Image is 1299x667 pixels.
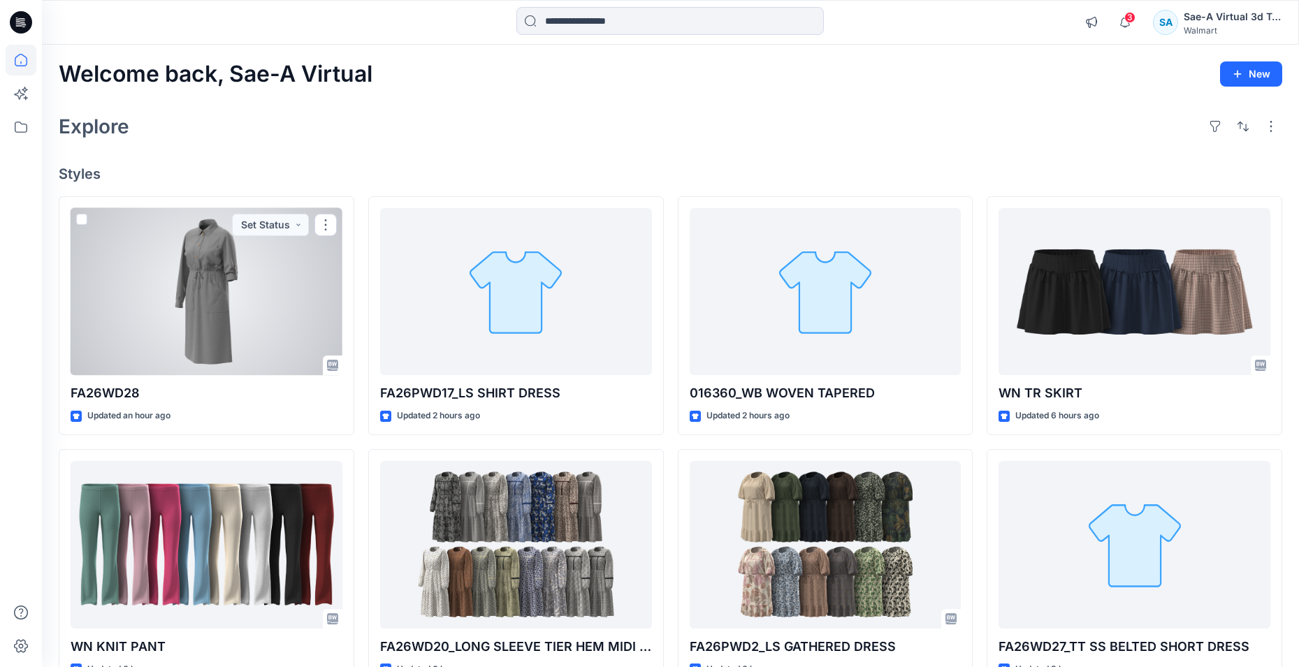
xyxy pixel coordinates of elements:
[690,208,961,376] a: 016360_WB WOVEN TAPERED
[1124,12,1135,23] span: 3
[59,166,1282,182] h4: Styles
[999,637,1270,657] p: FA26WD27_TT SS BELTED SHORT DRESS
[59,61,372,87] h2: Welcome back, Sae-A Virtual
[380,383,652,403] p: FA26PWD17_LS SHIRT DRESS
[690,383,961,403] p: 016360_WB WOVEN TAPERED
[71,461,342,629] a: WN KNIT PANT
[71,208,342,376] a: FA26WD28
[380,208,652,376] a: FA26PWD17_LS SHIRT DRESS
[380,637,652,657] p: FA26WD20_LONG SLEEVE TIER HEM MIDI DRESS
[706,409,790,423] p: Updated 2 hours ago
[1153,10,1178,35] div: SA
[1220,61,1282,87] button: New
[999,461,1270,629] a: FA26WD27_TT SS BELTED SHORT DRESS
[59,115,129,138] h2: Explore
[690,461,961,629] a: FA26PWD2_LS GATHERED DRESS
[71,637,342,657] p: WN KNIT PANT
[87,409,170,423] p: Updated an hour ago
[1184,25,1282,36] div: Walmart
[999,383,1270,403] p: WN TR SKIRT
[1184,8,1282,25] div: Sae-A Virtual 3d Team
[690,637,961,657] p: FA26PWD2_LS GATHERED DRESS
[397,409,480,423] p: Updated 2 hours ago
[380,461,652,629] a: FA26WD20_LONG SLEEVE TIER HEM MIDI DRESS
[1015,409,1099,423] p: Updated 6 hours ago
[71,383,342,403] p: FA26WD28
[999,208,1270,376] a: WN TR SKIRT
